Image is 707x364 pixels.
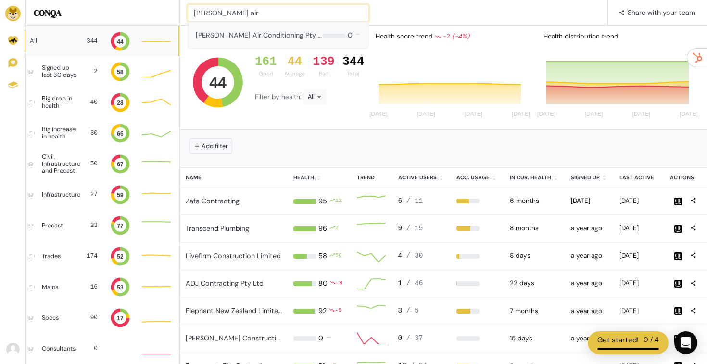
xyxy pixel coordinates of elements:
div: Open Intercom Messenger [674,331,697,354]
div: 1 [398,278,445,289]
div: 60% [456,226,498,231]
u: Acc. Usage [456,174,490,181]
tspan: [DATE] [465,111,483,118]
div: Signed up last 30 days [42,64,80,78]
th: Actions [664,168,707,188]
div: 2025-09-28 09:00pm [510,251,560,261]
div: 2025-02-09 10:00pm [510,224,560,233]
div: 23 [82,221,98,230]
div: 0 [398,333,445,344]
div: 2024-05-31 05:53am [571,224,608,233]
div: 6 [398,196,445,207]
div: 0 [348,22,353,48]
tspan: [DATE] [369,111,388,118]
div: 58 [335,251,342,262]
a: Civil, Infrastructure and Precast 50 67 [26,149,179,179]
a: Elephant New Zealand Limited [186,306,282,315]
div: Infrastructure [42,191,80,198]
img: Avatar [6,343,20,356]
div: 13% [456,254,498,259]
div: 2025-09-29 06:49pm [619,224,658,233]
div: 4 [398,251,445,262]
a: Zafa Contracting [186,197,240,205]
div: 92 [318,306,327,316]
div: -8 [336,278,342,289]
div: 60% [456,309,498,314]
div: 2024-05-15 11:28am [571,278,608,288]
div: Civil, Infrastructure and Precast [42,153,83,174]
tspan: [DATE] [417,111,435,118]
div: 16 [82,282,98,291]
i: (-4%) [452,32,469,40]
div: 2025-02-11 03:07pm [571,196,608,206]
div: 174 [82,251,98,261]
input: Search for company... [188,4,369,22]
div: 161 [255,55,277,69]
div: 96 [318,224,327,234]
div: 50 [90,159,98,168]
div: All [303,89,327,105]
div: 344 [82,37,98,46]
tspan: [DATE] [537,111,555,118]
div: 2025-09-29 12:20pm [619,306,658,316]
button: Add filter [189,138,232,153]
div: 40 [86,98,98,107]
span: / 46 [406,279,423,287]
h5: CONQA [34,8,172,18]
div: Good [255,70,277,78]
img: Brand [5,6,21,21]
span: Filter by health: [255,93,303,101]
div: Health score trend [368,28,535,45]
div: 2025-09-29 12:13pm [619,251,658,261]
div: 0 / 4 [644,335,659,346]
span: / 37 [406,334,423,342]
div: 2025-03-09 10:00pm [510,306,560,316]
div: 12 [335,196,342,207]
div: 2025-09-25 08:16am [619,278,658,288]
a: Big drop in health 40 28 [26,87,179,118]
div: 2024-05-15 11:26am [571,306,608,316]
span: / 15 [406,225,423,232]
a: Specs 90 17 [26,302,179,333]
a: ADJ Contracting Pty Ltd [186,279,264,288]
th: Name [180,168,288,188]
u: In cur. health [510,174,551,181]
span: / 5 [406,307,419,314]
div: 2025-03-23 10:00pm [510,196,560,206]
div: All [30,38,75,44]
button: [PERSON_NAME] Air Conditioning Pty Ltd 0 [188,22,369,49]
div: Bad [313,70,334,78]
a: All 344 44 [26,26,179,56]
a: Livefirm Construction Limited [186,251,281,260]
div: 0 [83,344,98,353]
div: Average [284,70,305,78]
th: Trend [351,168,392,188]
u: Signed up [571,174,600,181]
div: [PERSON_NAME] Air Conditioning Pty Ltd [196,22,323,48]
div: Big increase in health [42,126,80,140]
a: Mains 16 53 [26,272,179,302]
a: Trades 174 52 [26,241,179,272]
div: Precast [42,222,75,229]
tspan: [DATE] [680,111,698,118]
div: 0% [456,336,498,341]
div: 2025-09-29 01:41pm [619,196,658,206]
div: 30 [88,128,98,138]
div: Big drop in health [42,95,78,109]
u: Active users [398,174,437,181]
div: 80 [318,278,328,289]
a: Signed up last 30 days 2 58 [26,56,179,87]
a: Precast 23 77 [26,210,179,241]
div: 2025-09-21 10:00pm [510,334,560,343]
a: Consultants 0 [26,333,179,364]
div: 2 [335,224,339,234]
span: / 30 [406,252,423,260]
div: 2024-05-15 11:26am [571,334,608,343]
div: 9 [398,224,445,234]
div: 2 [88,67,98,76]
div: 58 [318,251,327,262]
div: 90 [82,313,98,322]
th: Last active [614,168,664,188]
span: / 11 [406,197,423,205]
div: 95 [318,196,327,207]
